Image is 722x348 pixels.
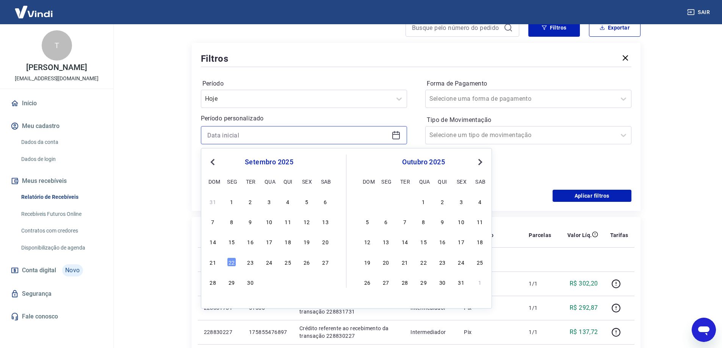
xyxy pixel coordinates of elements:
a: Contratos com credores [18,223,104,239]
div: Choose sábado, 13 de setembro de 2025 [321,217,330,226]
div: qua [419,177,428,186]
div: Choose segunda-feira, 15 de setembro de 2025 [227,237,236,246]
div: Choose quinta-feira, 4 de setembro de 2025 [283,197,293,206]
p: R$ 302,20 [570,279,598,288]
button: Aplicar filtros [553,190,631,202]
label: Forma de Pagamento [427,79,630,88]
div: Choose segunda-feira, 29 de setembro de 2025 [227,278,236,287]
div: Choose terça-feira, 23 de setembro de 2025 [246,257,255,267]
div: Choose terça-feira, 2 de setembro de 2025 [246,197,255,206]
div: Choose quinta-feira, 18 de setembro de 2025 [283,237,293,246]
div: Choose domingo, 28 de setembro de 2025 [208,278,218,287]
p: Período personalizado [201,114,407,123]
div: sex [302,177,311,186]
p: [PERSON_NAME] [26,64,87,72]
div: Choose quinta-feira, 2 de outubro de 2025 [438,197,447,206]
div: Choose terça-feira, 21 de outubro de 2025 [400,257,409,267]
div: Choose quarta-feira, 29 de outubro de 2025 [419,278,428,287]
div: Choose sábado, 18 de outubro de 2025 [475,237,484,246]
p: Valor Líq. [567,231,592,239]
div: Choose sexta-feira, 3 de outubro de 2025 [302,278,311,287]
div: Choose quinta-feira, 25 de setembro de 2025 [283,257,293,267]
div: Choose segunda-feira, 6 de outubro de 2025 [381,217,390,226]
p: Intermediador [410,328,452,336]
div: Choose domingo, 19 de outubro de 2025 [363,257,372,267]
div: Choose quarta-feira, 1 de outubro de 2025 [419,197,428,206]
div: Choose domingo, 5 de outubro de 2025 [363,217,372,226]
div: Choose domingo, 14 de setembro de 2025 [208,237,218,246]
div: ter [400,177,409,186]
div: Choose sexta-feira, 31 de outubro de 2025 [457,278,466,287]
img: Vindi [9,0,58,23]
div: dom [208,177,218,186]
div: Choose sábado, 20 de setembro de 2025 [321,237,330,246]
div: Choose segunda-feira, 20 de outubro de 2025 [381,257,390,267]
div: qua [265,177,274,186]
div: sab [475,177,484,186]
div: Choose sexta-feira, 24 de outubro de 2025 [457,257,466,267]
div: Choose sexta-feira, 17 de outubro de 2025 [457,237,466,246]
p: 175855476897 [249,328,287,336]
p: Tarifas [610,231,628,239]
div: Choose domingo, 28 de setembro de 2025 [363,197,372,206]
a: Dados da conta [18,134,104,150]
a: Dados de login [18,151,104,167]
label: Tipo de Movimentação [427,115,630,125]
div: Choose terça-feira, 14 de outubro de 2025 [400,237,409,246]
div: Choose domingo, 26 de outubro de 2025 [363,278,372,287]
button: Meus recebíveis [9,173,104,189]
div: dom [363,177,372,186]
a: Recebíveis Futuros Online [18,206,104,222]
div: Choose sexta-feira, 12 de setembro de 2025 [302,217,311,226]
div: Choose domingo, 7 de setembro de 2025 [208,217,218,226]
p: 1/1 [529,280,551,287]
div: seg [227,177,236,186]
div: Choose sábado, 1 de novembro de 2025 [475,278,484,287]
input: Data inicial [207,130,388,141]
div: outubro 2025 [362,158,486,167]
a: Segurança [9,286,104,302]
div: Choose quarta-feira, 1 de outubro de 2025 [265,278,274,287]
div: T [42,30,72,61]
p: R$ 137,72 [570,328,598,337]
div: Choose segunda-feira, 22 de setembro de 2025 [227,257,236,267]
label: Período [202,79,406,88]
div: Choose sexta-feira, 26 de setembro de 2025 [302,257,311,267]
p: 228830227 [204,328,237,336]
p: Crédito referente ao recebimento da transação 228830227 [299,325,398,340]
div: Choose sábado, 6 de setembro de 2025 [321,197,330,206]
div: Choose terça-feira, 16 de setembro de 2025 [246,237,255,246]
div: qui [438,177,447,186]
button: Sair [686,5,713,19]
div: Choose segunda-feira, 13 de outubro de 2025 [381,237,390,246]
p: Parcelas [529,231,551,239]
div: Choose terça-feira, 7 de outubro de 2025 [400,217,409,226]
p: 1/1 [529,304,551,312]
span: Conta digital [22,265,56,276]
a: Conta digitalNovo [9,261,104,279]
div: Choose quinta-feira, 30 de outubro de 2025 [438,278,447,287]
div: Choose terça-feira, 30 de setembro de 2025 [246,278,255,287]
div: Choose quarta-feira, 10 de setembro de 2025 [265,217,274,226]
div: Choose sábado, 11 de outubro de 2025 [475,217,484,226]
div: Choose quinta-feira, 11 de setembro de 2025 [283,217,293,226]
span: Novo [62,264,83,276]
button: Next Month [476,158,485,167]
div: Choose quinta-feira, 16 de outubro de 2025 [438,237,447,246]
div: Choose quarta-feira, 8 de outubro de 2025 [419,217,428,226]
button: Filtros [528,19,580,37]
div: Choose quinta-feira, 23 de outubro de 2025 [438,257,447,267]
div: Choose sexta-feira, 19 de setembro de 2025 [302,237,311,246]
div: sex [457,177,466,186]
div: Choose terça-feira, 30 de setembro de 2025 [400,197,409,206]
div: Choose quarta-feira, 17 de setembro de 2025 [265,237,274,246]
div: Choose sexta-feira, 5 de setembro de 2025 [302,197,311,206]
div: month 2025-09 [207,196,331,287]
div: ter [246,177,255,186]
div: sab [321,177,330,186]
div: month 2025-10 [362,196,486,287]
a: Início [9,95,104,112]
p: R$ 292,87 [570,303,598,312]
p: 1/1 [529,328,551,336]
a: Fale conosco [9,308,104,325]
